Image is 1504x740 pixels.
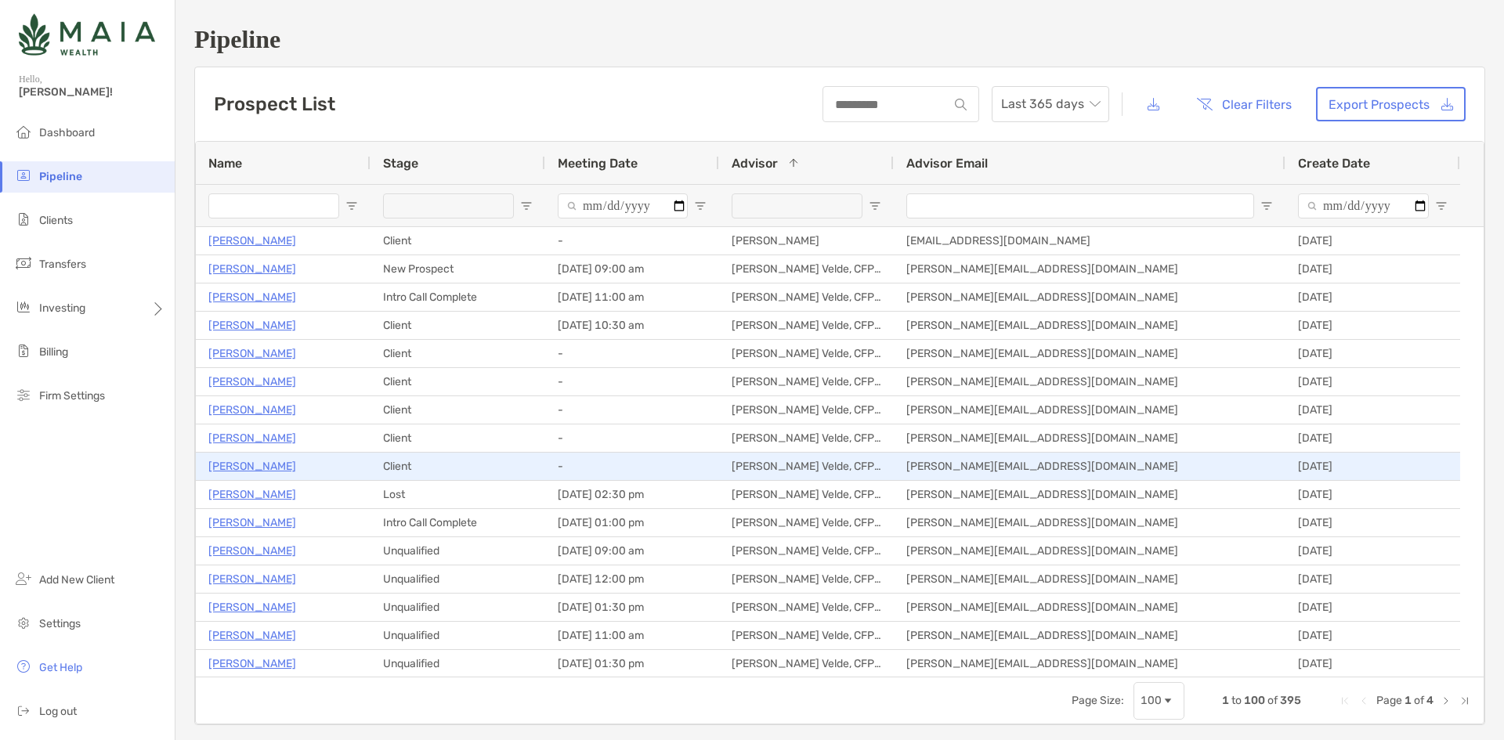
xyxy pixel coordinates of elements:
p: [PERSON_NAME] [208,541,296,561]
div: [PERSON_NAME][EMAIL_ADDRESS][DOMAIN_NAME] [894,396,1285,424]
button: Open Filter Menu [694,200,707,212]
div: Unqualified [371,537,545,565]
h1: Pipeline [194,25,1485,54]
button: Open Filter Menu [1435,200,1448,212]
div: [PERSON_NAME][EMAIL_ADDRESS][DOMAIN_NAME] [894,594,1285,621]
div: Client [371,453,545,480]
a: [PERSON_NAME] [208,597,296,617]
a: [PERSON_NAME] [208,485,296,504]
div: - [545,396,719,424]
div: [PERSON_NAME][EMAIL_ADDRESS][DOMAIN_NAME] [894,453,1285,480]
div: [PERSON_NAME][EMAIL_ADDRESS][DOMAIN_NAME] [894,312,1285,339]
span: Name [208,156,242,171]
div: [PERSON_NAME] Velde, CFP® [719,650,894,677]
div: [PERSON_NAME][EMAIL_ADDRESS][DOMAIN_NAME] [894,340,1285,367]
div: [DATE] [1285,594,1460,621]
input: Create Date Filter Input [1298,193,1429,218]
a: [PERSON_NAME] [208,259,296,279]
div: [DATE] [1285,650,1460,677]
div: [PERSON_NAME] Velde, CFP® [719,453,894,480]
div: [DATE] [1285,340,1460,367]
span: Meeting Date [558,156,638,171]
span: Billing [39,345,68,359]
div: Intro Call Complete [371,509,545,536]
div: [PERSON_NAME] Velde, CFP® [719,255,894,283]
div: Client [371,227,545,254]
a: [PERSON_NAME] [208,513,296,532]
div: [DATE] [1285,227,1460,254]
div: Unqualified [371,565,545,593]
div: Lost [371,481,545,508]
a: [PERSON_NAME] [208,344,296,363]
input: Advisor Email Filter Input [906,193,1254,218]
div: [EMAIL_ADDRESS][DOMAIN_NAME] [894,227,1285,254]
span: 1 [1405,694,1412,707]
span: Advisor Email [906,156,988,171]
div: [PERSON_NAME][EMAIL_ADDRESS][DOMAIN_NAME] [894,481,1285,508]
div: New Prospect [371,255,545,283]
div: [DATE] 01:00 pm [545,509,719,536]
img: firm-settings icon [14,385,33,404]
div: Client [371,396,545,424]
div: [PERSON_NAME][EMAIL_ADDRESS][DOMAIN_NAME] [894,565,1285,593]
div: [PERSON_NAME] Velde, CFP® [719,509,894,536]
div: [PERSON_NAME][EMAIL_ADDRESS][DOMAIN_NAME] [894,622,1285,649]
div: [PERSON_NAME] Velde, CFP® [719,396,894,424]
div: [PERSON_NAME] Velde, CFP® [719,283,894,311]
img: clients icon [14,210,33,229]
h3: Prospect List [214,93,335,115]
img: settings icon [14,613,33,632]
div: [PERSON_NAME] Velde, CFP® [719,368,894,395]
div: Unqualified [371,594,545,621]
a: [PERSON_NAME] [208,372,296,392]
div: Page Size: [1072,694,1124,707]
img: transfers icon [14,254,33,273]
div: Unqualified [371,622,545,649]
span: Advisor [732,156,778,171]
span: Firm Settings [39,389,105,402]
div: [PERSON_NAME][EMAIL_ADDRESS][DOMAIN_NAME] [894,509,1285,536]
div: [PERSON_NAME] Velde, CFP® [719,481,894,508]
a: [PERSON_NAME] [208,316,296,335]
input: Meeting Date Filter Input [558,193,688,218]
span: Pipeline [39,170,82,183]
div: [DATE] [1285,453,1460,480]
span: [PERSON_NAME]! [19,85,165,99]
div: [PERSON_NAME] Velde, CFP® [719,622,894,649]
p: [PERSON_NAME] [208,569,296,589]
div: - [545,424,719,452]
button: Clear Filters [1184,87,1303,121]
div: [PERSON_NAME] Velde, CFP® [719,312,894,339]
div: [DATE] [1285,396,1460,424]
a: [PERSON_NAME] [208,626,296,645]
span: Dashboard [39,126,95,139]
img: logout icon [14,701,33,720]
div: Previous Page [1358,695,1370,707]
span: Get Help [39,661,82,674]
div: Page Size [1133,682,1184,720]
img: pipeline icon [14,166,33,185]
span: Last 365 days [1001,87,1100,121]
a: [PERSON_NAME] [208,400,296,420]
div: [DATE] [1285,424,1460,452]
div: [DATE] [1285,255,1460,283]
span: to [1231,694,1242,707]
div: - [545,340,719,367]
div: [PERSON_NAME] Velde, CFP® [719,424,894,452]
div: - [545,227,719,254]
img: billing icon [14,341,33,360]
div: Client [371,424,545,452]
div: [PERSON_NAME] Velde, CFP® [719,594,894,621]
div: [DATE] 09:00 am [545,537,719,565]
div: [PERSON_NAME][EMAIL_ADDRESS][DOMAIN_NAME] [894,424,1285,452]
div: Last Page [1459,695,1471,707]
div: Client [371,340,545,367]
span: of [1267,694,1278,707]
a: [PERSON_NAME] [208,654,296,673]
